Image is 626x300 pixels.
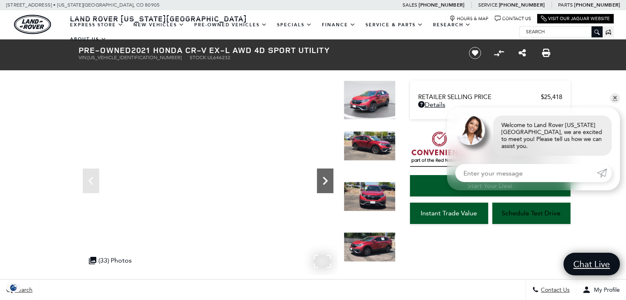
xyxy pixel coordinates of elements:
span: Retailer Selling Price [418,93,541,101]
a: Schedule Test Drive [492,203,570,224]
div: (33) Photos [85,252,136,268]
a: Research [428,18,476,32]
a: land-rover [14,15,51,34]
a: Service & Parts [361,18,428,32]
a: Start Your Deal [410,175,570,196]
a: [STREET_ADDRESS] • [US_STATE][GEOGRAPHIC_DATA], CO 80905 [6,2,160,8]
span: Parts [558,2,573,8]
a: Submit [597,164,612,182]
a: Chat Live [563,253,620,275]
a: Land Rover [US_STATE][GEOGRAPHIC_DATA] [65,14,252,23]
span: Land Rover [US_STATE][GEOGRAPHIC_DATA] [70,14,247,23]
img: Used 2021 Radiant Red Metallic Honda EX-L image 2 [344,131,396,161]
a: Instant Trade Value [410,203,488,224]
span: Sales [403,2,417,8]
a: [PHONE_NUMBER] [419,2,464,8]
h1: 2021 Honda CR-V EX-L AWD 4D Sport Utility [79,46,455,55]
a: Visit Our Jaguar Website [541,16,610,22]
a: Share this Pre-Owned 2021 Honda CR-V EX-L AWD 4D Sport Utility [519,48,526,58]
img: Opt-Out Icon [4,283,23,292]
span: Service [478,2,497,8]
span: Schedule Test Drive [502,209,561,217]
button: Compare Vehicle [493,47,505,59]
img: Land Rover [14,15,51,34]
a: Hours & Map [449,16,489,22]
span: Instant Trade Value [421,209,477,217]
div: Welcome to Land Rover [US_STATE][GEOGRAPHIC_DATA], we are excited to meet you! Please tell us how... [493,115,612,156]
button: Open user profile menu [576,279,626,300]
span: $25,418 [541,93,562,101]
a: Details [418,101,562,108]
div: Next [317,168,333,193]
img: Used 2021 Radiant Red Metallic Honda EX-L image 4 [344,232,396,262]
a: EXPRESS STORE [65,18,128,32]
span: Stock: [190,55,207,60]
span: [US_VEHICLE_IDENTIFICATION_NUMBER] [88,55,182,60]
img: Used 2021 Radiant Red Metallic Honda EX-L image 1 [344,81,396,120]
iframe: Interactive Walkaround/Photo gallery of the vehicle/product [79,81,337,275]
a: Finance [317,18,361,32]
strong: Pre-Owned [79,44,131,55]
input: Enter your message [455,164,597,182]
span: Contact Us [539,286,570,293]
span: Chat Live [569,258,614,270]
a: New Vehicles [128,18,189,32]
a: Specials [272,18,317,32]
span: UL646232 [207,55,230,60]
a: Retailer Selling Price $25,418 [418,93,562,101]
span: My Profile [591,286,620,293]
img: Used 2021 Radiant Red Metallic Honda EX-L image 3 [344,182,396,211]
a: Contact Us [495,16,531,22]
a: Pre-Owned Vehicles [189,18,272,32]
input: Search [520,27,602,37]
section: Click to Open Cookie Consent Modal [4,283,23,292]
button: Save vehicle [466,46,484,60]
a: [PHONE_NUMBER] [574,2,620,8]
span: VIN: [79,55,88,60]
a: Print this Pre-Owned 2021 Honda CR-V EX-L AWD 4D Sport Utility [542,48,550,58]
img: Agent profile photo [455,115,485,145]
a: [PHONE_NUMBER] [499,2,545,8]
nav: Main Navigation [65,18,519,46]
a: About Us [65,32,112,46]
